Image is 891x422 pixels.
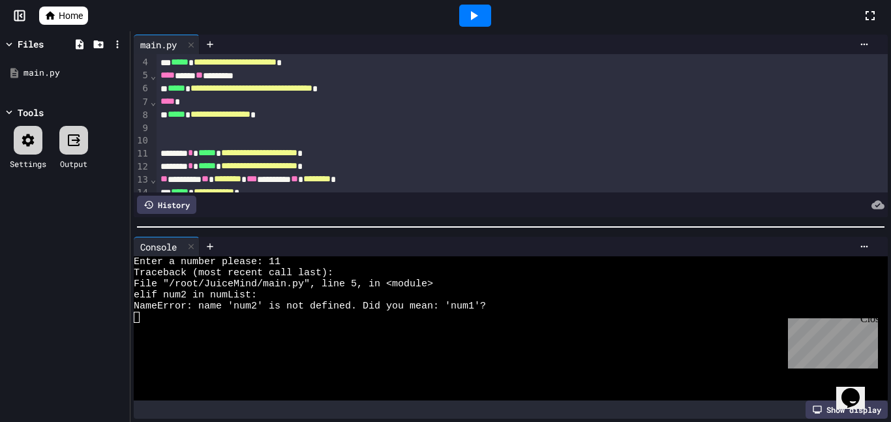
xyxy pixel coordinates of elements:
[18,106,44,119] div: Tools
[134,134,150,147] div: 10
[150,174,157,185] span: Fold line
[39,7,88,25] a: Home
[134,267,333,279] span: Traceback (most recent call last):
[134,38,183,52] div: main.py
[150,97,157,107] span: Fold line
[134,109,150,122] div: 8
[836,370,878,409] iframe: chat widget
[10,158,46,170] div: Settings
[134,69,150,82] div: 5
[150,70,157,81] span: Fold line
[134,96,150,109] div: 7
[137,196,196,214] div: History
[806,400,888,419] div: Show display
[134,240,183,254] div: Console
[134,279,433,290] span: File "/root/JuiceMind/main.py", line 5, in <module>
[134,160,150,173] div: 12
[134,56,150,69] div: 4
[59,9,83,22] span: Home
[134,256,280,267] span: Enter a number please: 11
[134,301,486,312] span: NameError: name 'num2' is not defined. Did you mean: 'num1'?
[134,122,150,135] div: 9
[134,147,150,160] div: 11
[134,237,200,256] div: Console
[134,290,257,301] span: elif num2 in numList:
[134,173,150,187] div: 13
[783,313,878,369] iframe: chat widget
[18,37,44,51] div: Files
[60,158,87,170] div: Output
[134,82,150,95] div: 6
[134,187,150,200] div: 14
[5,5,90,83] div: Chat with us now!Close
[23,67,125,80] div: main.py
[134,35,200,54] div: main.py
